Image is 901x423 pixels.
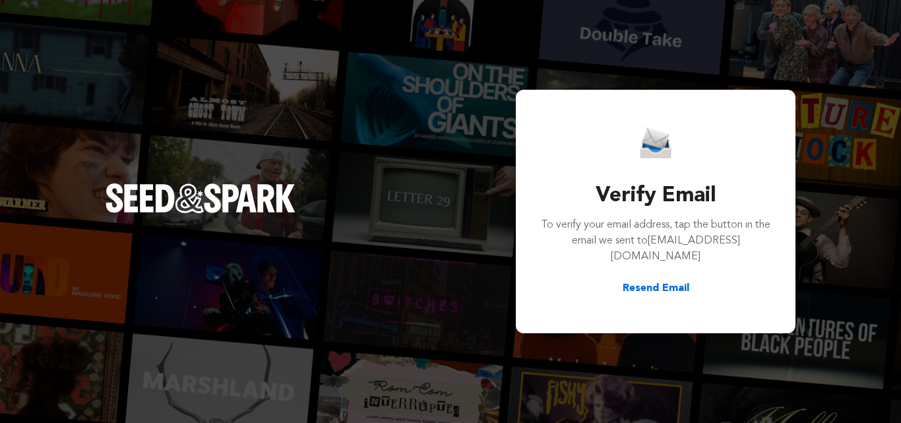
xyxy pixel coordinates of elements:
[106,183,295,239] a: Seed&Spark Homepage
[640,127,671,159] img: Seed&Spark Email Icon
[540,180,772,212] h3: Verify Email
[623,280,689,296] button: Resend Email
[611,236,740,262] span: [EMAIL_ADDRESS][DOMAIN_NAME]
[106,183,295,212] img: Seed&Spark Logo
[540,217,772,265] p: To verify your email address, tap the button in the email we sent to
